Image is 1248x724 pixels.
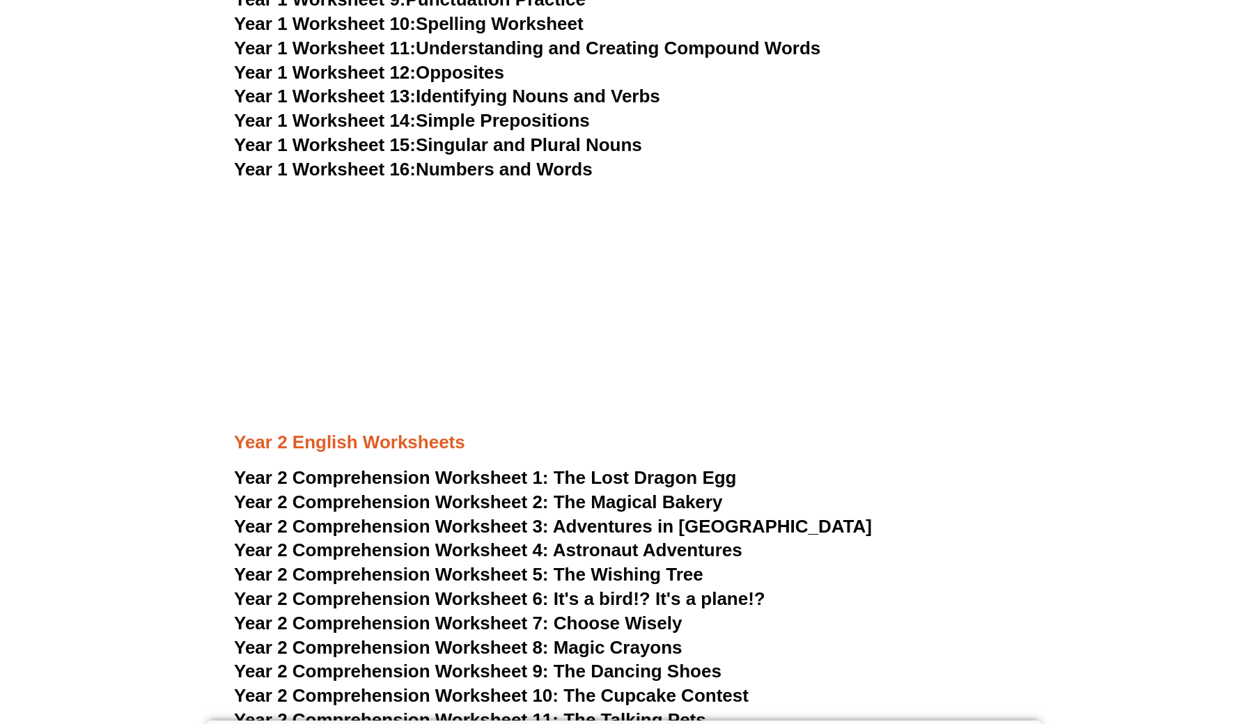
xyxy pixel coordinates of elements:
iframe: Advertisement [234,182,1014,384]
span: Year 1 Worksheet 11: [234,38,416,58]
a: Year 1 Worksheet 16:Numbers and Words [234,159,593,180]
a: Year 1 Worksheet 10:Spelling Worksheet [234,13,584,34]
span: Year 2 Comprehension Worksheet 7: [234,613,549,633]
a: Year 2 Comprehension Worksheet 3: Adventures in [GEOGRAPHIC_DATA] [234,516,872,537]
span: Year 1 Worksheet 12: [234,62,416,83]
span: Year 2 Comprehension Worksheet 2: [234,491,549,512]
a: Year 1 Worksheet 15:Singular and Plural Nouns [234,134,642,155]
span: Year 2 Comprehension Worksheet 3: [234,516,549,537]
span: Year 2 Comprehension Worksheet 1: [234,467,549,488]
a: Year 2 Comprehension Worksheet 10: The Cupcake Contest [234,685,749,706]
span: Year 1 Worksheet 13: [234,86,416,107]
span: The Wishing Tree [554,564,703,585]
span: Choose Wisely [554,613,682,633]
span: Year 1 Worksheet 10: [234,13,416,34]
h3: Year 2 English Worksheets [234,384,1014,455]
span: Year 1 Worksheet 15: [234,134,416,155]
a: Year 2 Comprehension Worksheet 1: The Lost Dragon Egg [234,467,736,488]
a: Year 2 Comprehension Worksheet 9: The Dancing Shoes [234,661,721,682]
a: Year 2 Comprehension Worksheet 6: It's a bird!? It's a plane!? [234,588,765,609]
span: Year 1 Worksheet 14: [234,110,416,131]
a: Year 2 Comprehension Worksheet 7: Choose Wisely [234,613,682,633]
a: Year 2 Comprehension Worksheet 4: Astronaut Adventures [234,540,742,560]
span: The Magical Bakery [554,491,723,512]
a: Year 1 Worksheet 14:Simple Prepositions [234,110,590,131]
a: Year 2 Comprehension Worksheet 5: The Wishing Tree [234,564,703,585]
span: Astronaut Adventures [553,540,742,560]
span: Year 2 Comprehension Worksheet 4: [234,540,549,560]
span: The Lost Dragon Egg [554,467,737,488]
a: Year 1 Worksheet 13:Identifying Nouns and Verbs [234,86,660,107]
span: Adventures in [GEOGRAPHIC_DATA] [553,516,872,537]
a: Year 1 Worksheet 12:Opposites [234,62,504,83]
iframe: Chat Widget [1178,657,1248,724]
a: Year 2 Comprehension Worksheet 8: Magic Crayons [234,637,682,658]
a: Year 2 Comprehension Worksheet 2: The Magical Bakery [234,491,722,512]
span: Year 1 Worksheet 16: [234,159,416,180]
a: Year 1 Worksheet 11:Understanding and Creating Compound Words [234,38,820,58]
span: Year 2 Comprehension Worksheet 5: [234,564,549,585]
